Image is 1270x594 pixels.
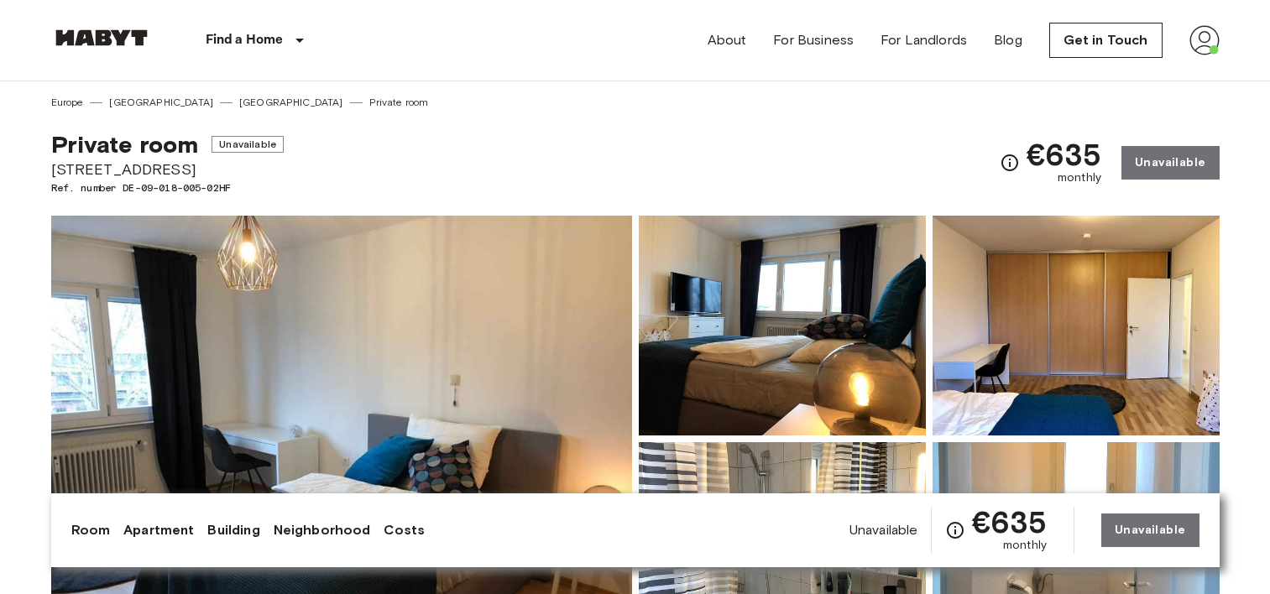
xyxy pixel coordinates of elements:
a: [GEOGRAPHIC_DATA] [239,95,343,110]
span: [STREET_ADDRESS] [51,159,284,180]
img: Picture of unit DE-09-018-005-02HF [639,216,926,435]
a: Get in Touch [1049,23,1163,58]
a: Apartment [123,520,194,540]
img: Habyt [51,29,152,46]
a: Private room [369,95,429,110]
a: For Landlords [881,30,967,50]
a: About [708,30,747,50]
img: avatar [1189,25,1220,55]
svg: Check cost overview for full price breakdown. Please note that discounts apply to new joiners onl... [945,520,965,540]
span: Ref. number DE-09-018-005-02HF [51,180,284,195]
span: monthly [1003,537,1047,554]
a: For Business [773,30,854,50]
span: €635 [972,507,1047,537]
span: €635 [1027,139,1101,169]
span: Unavailable [212,136,284,153]
a: Neighborhood [274,520,371,540]
a: [GEOGRAPHIC_DATA] [109,95,213,110]
span: monthly [1058,169,1101,186]
a: Room [71,520,111,540]
a: Building [207,520,259,540]
span: Unavailable [849,521,918,539]
a: Europe [51,95,84,110]
img: Picture of unit DE-09-018-005-02HF [933,216,1220,435]
span: Private room [51,130,199,159]
p: Find a Home [206,30,284,50]
svg: Check cost overview for full price breakdown. Please note that discounts apply to new joiners onl... [1000,153,1020,173]
a: Blog [994,30,1022,50]
a: Costs [384,520,425,540]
